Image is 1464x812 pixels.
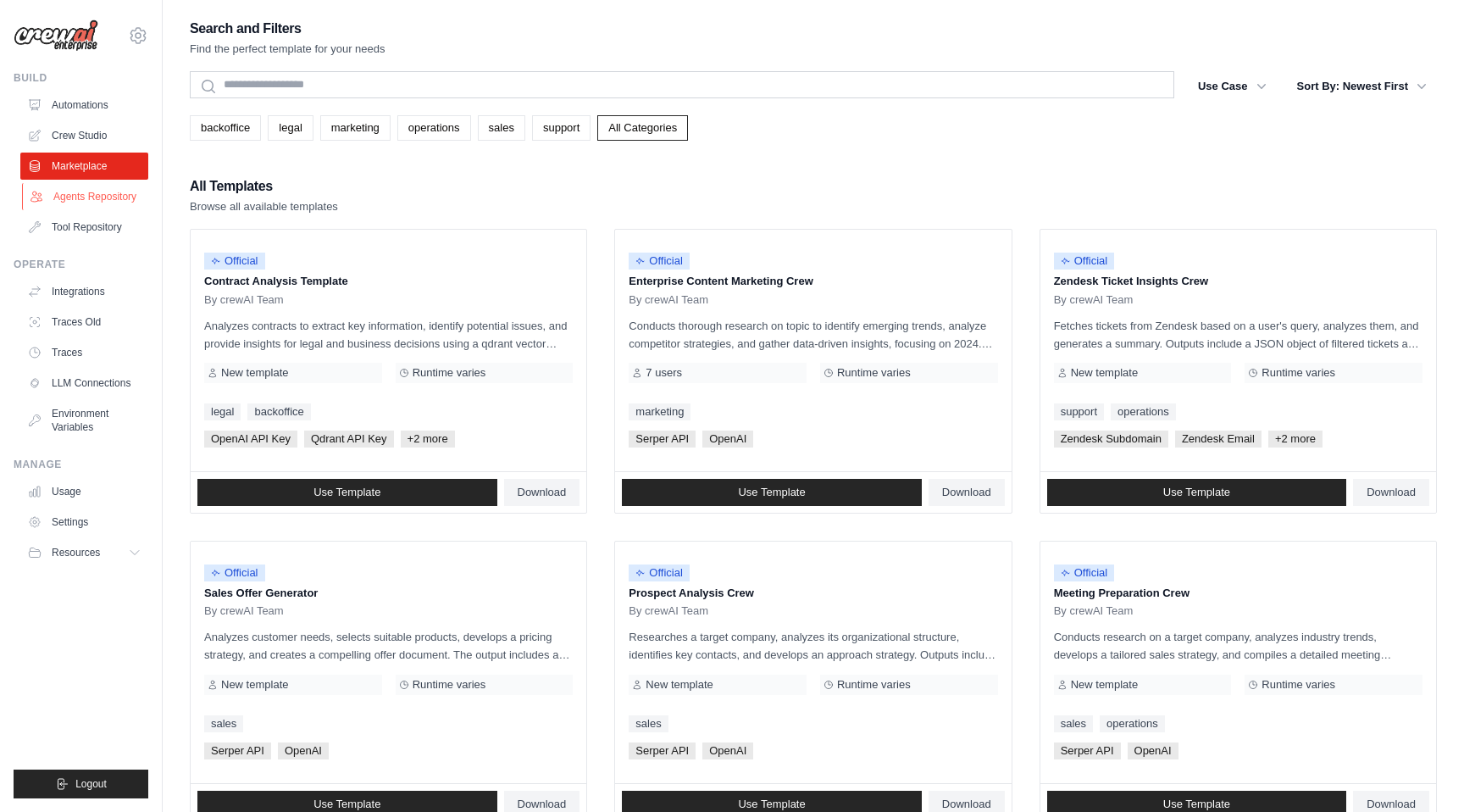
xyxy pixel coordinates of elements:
[190,175,338,198] h2: All Templates
[1367,798,1416,811] span: Download
[20,214,148,241] a: Tool Repository
[1100,715,1165,732] a: operations
[1353,479,1429,506] a: Download
[20,400,148,441] a: Environment Variables
[197,479,497,506] a: Use Template
[20,509,148,536] a: Settings
[1287,71,1437,102] button: Sort By: Newest First
[629,273,997,290] p: Enterprise Content Marketing Crew
[1054,628,1422,664] p: Conducts research on a target company, analyzes industry trends, develops a tailored sales strate...
[221,366,288,380] span: New template
[629,715,668,732] a: sales
[597,115,688,141] a: All Categories
[629,604,708,618] span: By crewAI Team
[504,479,580,506] a: Download
[738,486,805,499] span: Use Template
[1367,486,1416,499] span: Download
[1268,431,1323,448] span: +2 more
[1071,366,1138,380] span: New template
[204,317,573,353] p: Analyzes contracts to extract key information, identify potential issues, and provide insights fo...
[320,115,391,141] a: marketing
[1054,253,1115,270] span: Official
[738,798,805,811] span: Use Template
[629,403,690,420] a: marketing
[837,678,911,692] span: Runtime varies
[1054,431,1168,448] span: Zendesk Subdomain
[20,92,148,119] a: Automations
[204,431,297,448] span: OpenAI API Key
[20,370,148,397] a: LLM Connections
[942,486,991,499] span: Download
[204,628,573,664] p: Analyzes customer needs, selects suitable products, develops a pricing strategy, and creates a co...
[1054,403,1104,420] a: support
[1054,293,1134,307] span: By crewAI Team
[622,479,922,506] a: Use Template
[204,273,573,290] p: Contract Analysis Template
[1175,431,1262,448] span: Zendesk Email
[20,153,148,180] a: Marketplace
[629,253,690,270] span: Official
[532,115,591,141] a: support
[304,431,394,448] span: Qdrant API Key
[204,293,284,307] span: By crewAI Team
[20,539,148,566] button: Resources
[413,366,486,380] span: Runtime varies
[1047,479,1347,506] a: Use Template
[20,478,148,505] a: Usage
[629,565,690,581] span: Official
[268,115,313,141] a: legal
[190,198,338,215] p: Browse all available templates
[1054,585,1422,602] p: Meeting Preparation Crew
[1054,317,1422,353] p: Fetches tickets from Zendesk based on a user's query, analyzes them, and generates a summary. Out...
[1111,403,1176,420] a: operations
[413,678,486,692] span: Runtime varies
[20,278,148,305] a: Integrations
[629,317,997,353] p: Conducts thorough research on topic to identify emerging trends, analyze competitor strategies, a...
[20,339,148,366] a: Traces
[313,798,380,811] span: Use Template
[22,183,150,210] a: Agents Repository
[629,628,997,664] p: Researches a target company, analyzes its organizational structure, identifies key contacts, and ...
[1128,742,1178,759] span: OpenAI
[247,403,310,420] a: backoffice
[518,486,567,499] span: Download
[929,479,1005,506] a: Download
[518,798,567,811] span: Download
[14,458,148,471] div: Manage
[1054,604,1134,618] span: By crewAI Team
[702,431,753,448] span: OpenAI
[629,585,997,602] p: Prospect Analysis Crew
[1188,71,1277,102] button: Use Case
[190,17,385,41] h2: Search and Filters
[629,431,696,448] span: Serper API
[1163,798,1230,811] span: Use Template
[1054,742,1121,759] span: Serper API
[1262,366,1335,380] span: Runtime varies
[629,742,696,759] span: Serper API
[14,71,148,85] div: Build
[14,19,98,52] img: Logo
[401,431,455,448] span: +2 more
[1163,486,1230,499] span: Use Template
[942,798,991,811] span: Download
[204,742,271,759] span: Serper API
[52,546,100,559] span: Resources
[278,742,329,759] span: OpenAI
[478,115,525,141] a: sales
[646,678,713,692] span: New template
[313,486,380,499] span: Use Template
[190,115,261,141] a: backoffice
[702,742,753,759] span: OpenAI
[1071,678,1138,692] span: New template
[1262,678,1335,692] span: Runtime varies
[20,309,148,336] a: Traces Old
[204,403,241,420] a: legal
[14,770,148,798] button: Logout
[397,115,471,141] a: operations
[190,41,385,58] p: Find the perfect template for your needs
[204,604,284,618] span: By crewAI Team
[646,366,682,380] span: 7 users
[1054,565,1115,581] span: Official
[629,293,708,307] span: By crewAI Team
[14,258,148,271] div: Operate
